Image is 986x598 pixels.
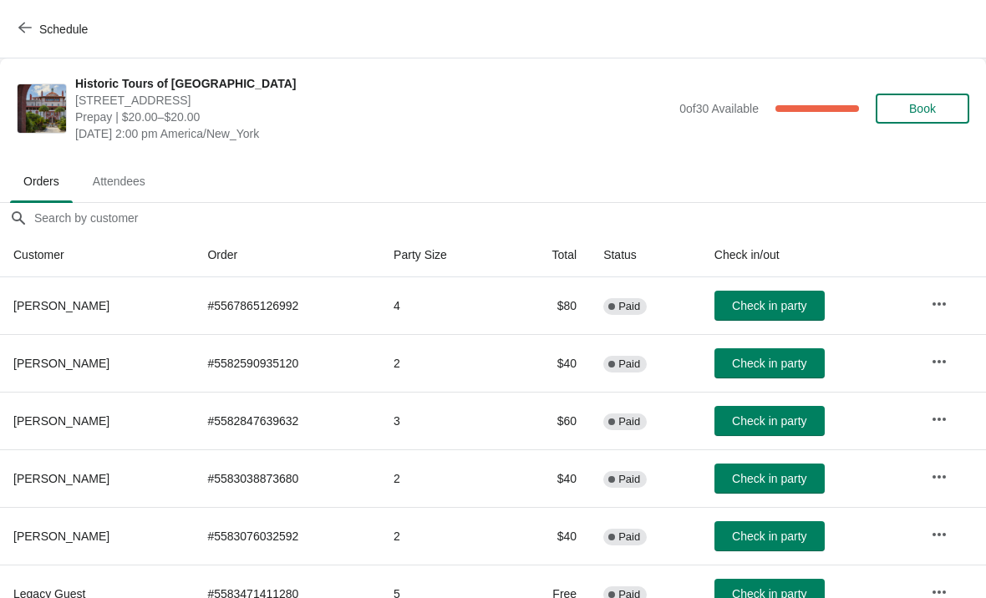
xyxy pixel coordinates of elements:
td: 2 [380,507,506,565]
td: 2 [380,449,506,507]
span: [STREET_ADDRESS] [75,92,671,109]
button: Check in party [714,291,825,321]
span: 0 of 30 Available [679,102,759,115]
td: # 5583076032592 [194,507,380,565]
button: Check in party [714,521,825,551]
button: Check in party [714,464,825,494]
th: Order [194,233,380,277]
td: # 5583038873680 [194,449,380,507]
td: # 5582847639632 [194,392,380,449]
td: $40 [506,507,590,565]
button: Schedule [8,14,101,44]
span: Check in party [732,357,806,370]
td: 3 [380,392,506,449]
span: Paid [618,415,640,428]
button: Check in party [714,348,825,378]
span: Book [909,102,936,115]
th: Party Size [380,233,506,277]
th: Status [590,233,701,277]
span: [PERSON_NAME] [13,472,109,485]
td: $60 [506,392,590,449]
td: $40 [506,449,590,507]
span: [PERSON_NAME] [13,357,109,370]
img: Historic Tours of Flagler College [18,84,66,133]
input: Search by customer [33,203,986,233]
button: Check in party [714,406,825,436]
span: Prepay | $20.00–$20.00 [75,109,671,125]
td: 2 [380,334,506,392]
span: Check in party [732,414,806,428]
th: Total [506,233,590,277]
td: $40 [506,334,590,392]
span: Orders [10,166,73,196]
td: # 5567865126992 [194,277,380,334]
span: Paid [618,473,640,486]
span: Check in party [732,472,806,485]
th: Check in/out [701,233,917,277]
span: [PERSON_NAME] [13,530,109,543]
span: Check in party [732,530,806,543]
span: Check in party [732,299,806,312]
button: Book [876,94,969,124]
td: 4 [380,277,506,334]
span: Historic Tours of [GEOGRAPHIC_DATA] [75,75,671,92]
span: Attendees [79,166,159,196]
span: Paid [618,530,640,544]
span: Paid [618,357,640,371]
span: [PERSON_NAME] [13,299,109,312]
span: [PERSON_NAME] [13,414,109,428]
td: # 5582590935120 [194,334,380,392]
span: Schedule [39,23,88,36]
td: $80 [506,277,590,334]
span: [DATE] 2:00 pm America/New_York [75,125,671,142]
span: Paid [618,300,640,313]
